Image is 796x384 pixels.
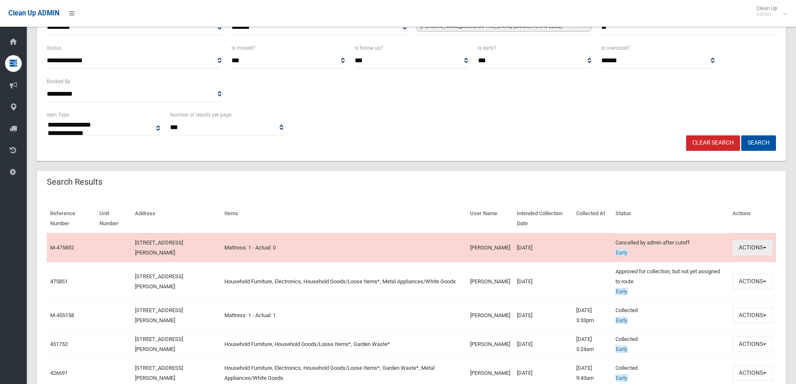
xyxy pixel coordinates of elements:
td: [PERSON_NAME] [467,262,514,301]
td: Mattress: 1 - Actual: 0 [221,233,467,262]
label: Booked By [47,77,70,86]
th: Status [612,204,729,233]
td: [DATE] [514,233,573,262]
button: Actions [732,240,773,255]
td: Household Furniture, Household Goods/Loose Items*, Garden Waste* [221,330,467,359]
label: Is early? [478,43,496,53]
a: [STREET_ADDRESS][PERSON_NAME] [135,239,183,256]
a: M-455158 [50,312,74,318]
span: Early [615,317,628,324]
span: Early [615,288,628,295]
span: Clean Up ADMIN [8,9,59,17]
span: Early [615,346,628,353]
td: [PERSON_NAME] [467,233,514,262]
a: 451752 [50,341,68,347]
td: [DATE] [514,262,573,301]
td: [DATE] [514,330,573,359]
label: Number of results per page [170,110,231,120]
th: Intended Collection Date [514,204,573,233]
label: Is follow up? [355,43,383,53]
button: Actions [732,365,773,381]
label: Is oversized? [601,43,630,53]
td: [PERSON_NAME] [467,330,514,359]
th: Items [221,204,467,233]
button: Actions [732,308,773,323]
button: Search [741,135,776,151]
td: [DATE] [514,301,573,330]
td: Approved for collection, but not yet assigned to route [612,262,729,301]
label: Item Type [47,110,69,120]
a: [STREET_ADDRESS][PERSON_NAME] [135,273,183,290]
th: User Name [467,204,514,233]
label: Status [47,43,61,53]
span: Early [615,249,628,256]
a: 475851 [50,278,68,285]
a: M-475852 [50,244,74,251]
span: Early [615,374,628,381]
th: Actions [729,204,776,233]
td: Mattress: 1 - Actual: 1 [221,301,467,330]
a: Clear Search [686,135,740,151]
header: Search Results [37,174,112,190]
td: Collected [612,301,729,330]
label: Is missed? [231,43,255,53]
th: Unit Number [96,204,131,233]
th: Collected At [573,204,612,233]
a: [STREET_ADDRESS][PERSON_NAME] [135,336,183,352]
td: [DATE] 5:24am [573,330,612,359]
td: [DATE] 3:33pm [573,301,612,330]
th: Address [132,204,221,233]
a: 426691 [50,370,68,376]
td: Household Furniture, Electronics, Household Goods/Loose Items*, Metal Appliances/White Goods [221,262,467,301]
th: Reference Number [47,204,96,233]
button: Actions [732,274,773,289]
span: Clean Up [752,5,786,18]
button: Actions [732,336,773,352]
td: Cancelled by admin after cutoff [612,233,729,262]
a: [STREET_ADDRESS][PERSON_NAME] [135,365,183,381]
small: Admin [756,11,777,18]
td: Collected [612,330,729,359]
td: [PERSON_NAME] [467,301,514,330]
a: [STREET_ADDRESS][PERSON_NAME] [135,307,183,323]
